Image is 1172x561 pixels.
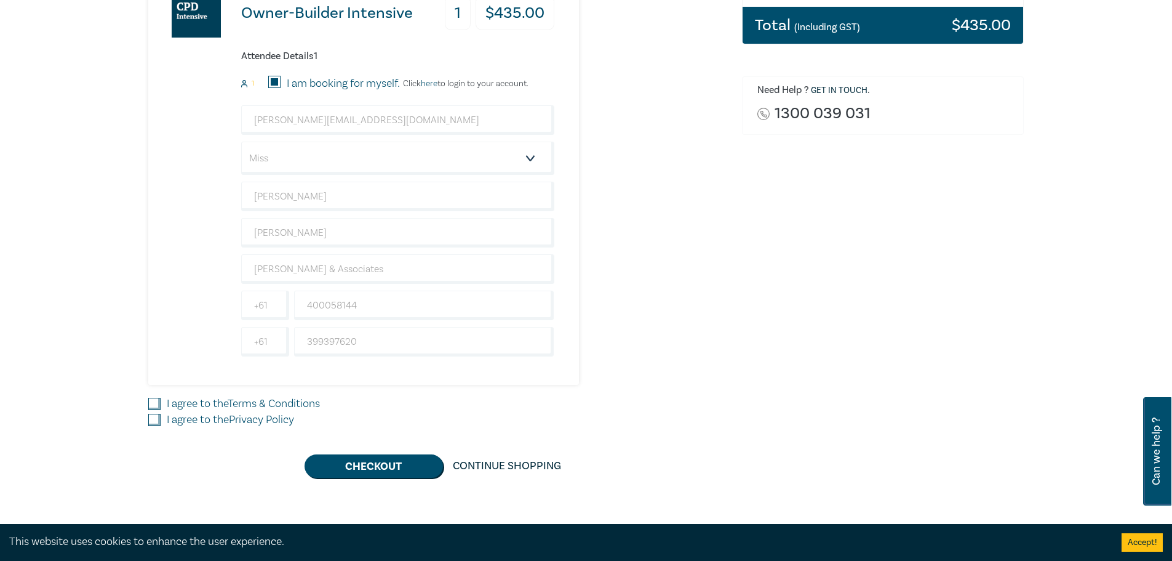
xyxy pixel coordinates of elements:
h6: Attendee Details 1 [241,50,554,62]
small: (Including GST) [794,21,860,33]
h3: $ 435.00 [952,17,1011,33]
a: 1300 039 031 [775,105,871,122]
a: Get in touch [811,85,867,96]
a: here [421,78,437,89]
a: Continue Shopping [443,454,571,478]
a: Privacy Policy [229,413,294,427]
small: 1 [252,79,254,88]
h6: Need Help ? . [757,84,1015,97]
span: Can we help ? [1150,405,1162,498]
div: This website uses cookies to enhance the user experience. [9,534,1103,550]
p: Click to login to your account. [400,79,528,89]
a: Terms & Conditions [228,397,320,411]
input: Company [241,254,554,284]
input: Attendee Email* [241,105,554,135]
input: First Name* [241,182,554,211]
input: Last Name* [241,218,554,248]
button: Checkout [305,454,443,478]
input: Phone [294,327,554,357]
label: I am booking for myself. [287,76,400,92]
h3: Owner-Builder Intensive [241,5,413,22]
input: +61 [241,327,289,357]
input: Mobile* [294,291,554,320]
label: I agree to the [167,412,294,428]
input: +61 [241,291,289,320]
button: Accept cookies [1122,533,1163,552]
h3: Total [755,17,860,33]
label: I agree to the [167,396,320,412]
